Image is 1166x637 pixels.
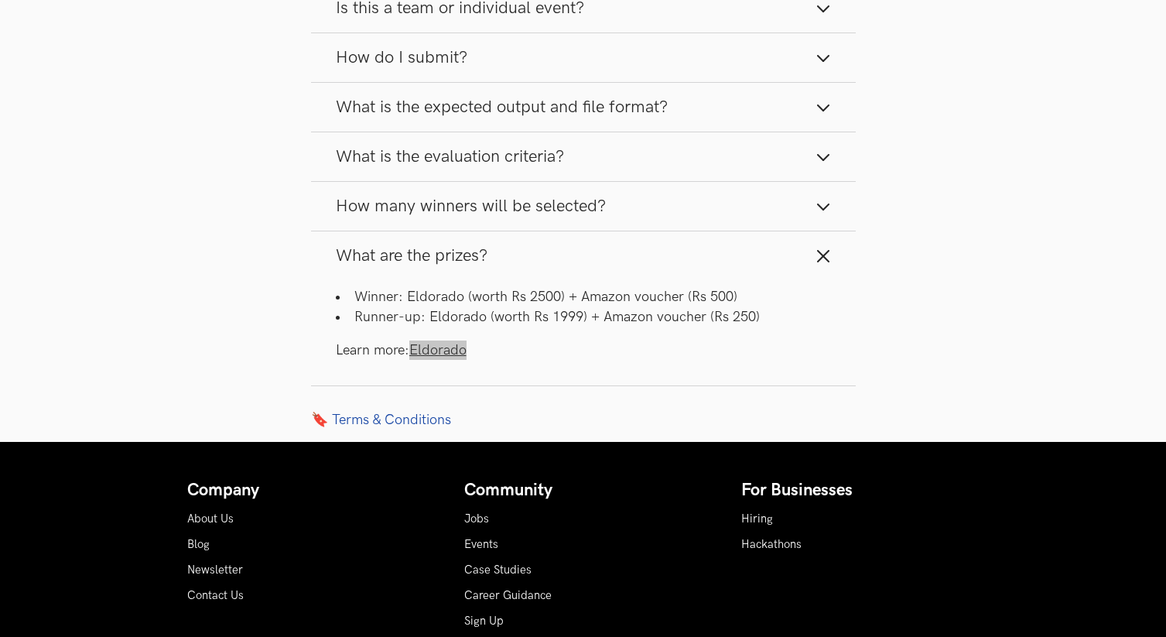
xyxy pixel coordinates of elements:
button: What is the evaluation criteria? [311,132,856,181]
h4: Community [464,481,703,501]
li: Runner-up: Eldorado (worth Rs 1999) + Amazon voucher (Rs 250) [336,307,831,327]
span: What are the prizes? [336,245,487,266]
a: 🔖 Terms & Conditions [311,411,856,428]
a: Case Studies [464,563,532,577]
button: What are the prizes? [311,231,856,280]
span: What is the evaluation criteria? [336,146,564,167]
a: Sign Up [464,615,504,628]
a: Events [464,538,498,551]
li: Winner: Eldorado (worth Rs 2500) + Amazon voucher (Rs 500) [336,287,831,307]
h4: For Businesses [741,481,980,501]
span: How do I submit? [336,47,467,68]
p: Learn more: [336,341,831,360]
button: What is the expected output and file format? [311,83,856,132]
a: Contact Us [187,589,244,602]
a: Jobs [464,512,489,526]
a: Eldorado [409,342,467,358]
span: How many winners will be selected? [336,196,606,217]
a: About Us [187,512,234,526]
a: Hiring [741,512,773,526]
div: What are the prizes? [311,280,856,385]
h4: Company [187,481,426,501]
a: Hackathons [741,538,802,551]
a: Newsletter [187,563,243,577]
a: Career Guidance [464,589,552,602]
a: Blog [187,538,210,551]
span: What is the expected output and file format? [336,97,668,118]
button: How many winners will be selected? [311,182,856,231]
button: How do I submit? [311,33,856,82]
